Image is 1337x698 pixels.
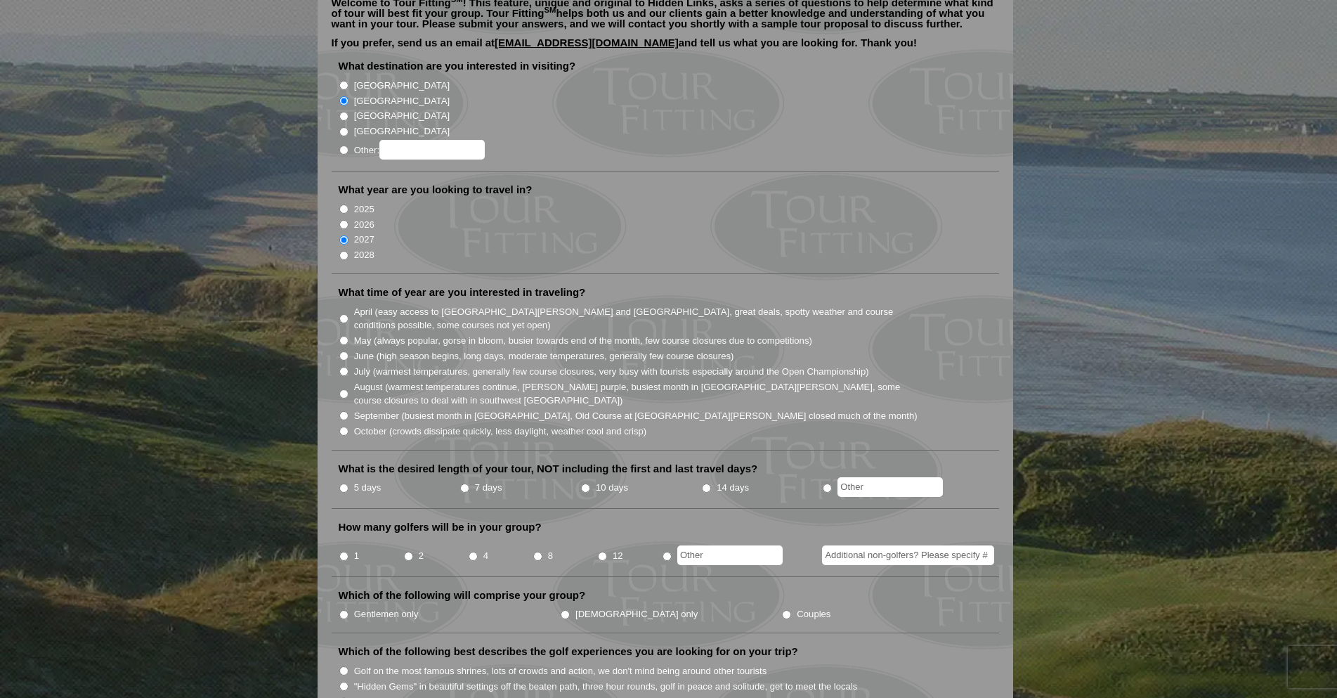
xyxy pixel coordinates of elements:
label: Other: [354,140,485,160]
label: 5 days [354,481,381,495]
label: What year are you looking to travel in? [339,183,533,197]
sup: SM [544,6,556,14]
label: "Hidden Gems" in beautiful settings off the beaten path, three hour rounds, golf in peace and sol... [354,680,858,694]
label: Gentlemen only [354,607,419,621]
label: August (warmest temperatures continue, [PERSON_NAME] purple, busiest month in [GEOGRAPHIC_DATA][P... [354,380,919,408]
label: [GEOGRAPHIC_DATA] [354,109,450,123]
a: [EMAIL_ADDRESS][DOMAIN_NAME] [495,37,679,49]
input: Additional non-golfers? Please specify # [822,545,994,565]
label: 2028 [354,248,374,262]
label: Which of the following best describes the golf experiences you are looking for on your trip? [339,645,798,659]
label: 2 [419,549,424,563]
label: 14 days [717,481,749,495]
label: June (high season begins, long days, moderate temperatures, generally few course closures) [354,349,734,363]
p: If you prefer, send us an email at and tell us what you are looking for. Thank you! [332,37,999,58]
label: July (warmest temperatures, generally few course closures, very busy with tourists especially aro... [354,365,869,379]
label: 2027 [354,233,374,247]
label: 7 days [475,481,502,495]
label: 8 [548,549,553,563]
label: 1 [354,549,359,563]
label: [GEOGRAPHIC_DATA] [354,94,450,108]
label: 10 days [596,481,628,495]
label: Golf on the most famous shrines, lots of crowds and action, we don't mind being around other tour... [354,664,767,678]
label: May (always popular, gorse in bloom, busier towards end of the month, few course closures due to ... [354,334,812,348]
label: What is the desired length of your tour, NOT including the first and last travel days? [339,462,758,476]
label: 12 [613,549,623,563]
label: Which of the following will comprise your group? [339,588,586,602]
label: April (easy access to [GEOGRAPHIC_DATA][PERSON_NAME] and [GEOGRAPHIC_DATA], great deals, spotty w... [354,305,919,332]
input: Other [837,477,943,497]
label: What destination are you interested in visiting? [339,59,576,73]
label: 2026 [354,218,374,232]
label: 2025 [354,202,374,216]
label: Couples [797,607,830,621]
label: October (crowds dissipate quickly, less daylight, weather cool and crisp) [354,425,647,439]
label: [GEOGRAPHIC_DATA] [354,124,450,138]
label: [GEOGRAPHIC_DATA] [354,79,450,93]
input: Other: [379,140,485,160]
label: 4 [483,549,488,563]
label: How many golfers will be in your group? [339,520,542,534]
label: What time of year are you interested in traveling? [339,285,586,299]
input: Other [677,545,783,565]
label: [DEMOGRAPHIC_DATA] only [575,607,698,621]
label: September (busiest month in [GEOGRAPHIC_DATA], Old Course at [GEOGRAPHIC_DATA][PERSON_NAME] close... [354,409,918,423]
